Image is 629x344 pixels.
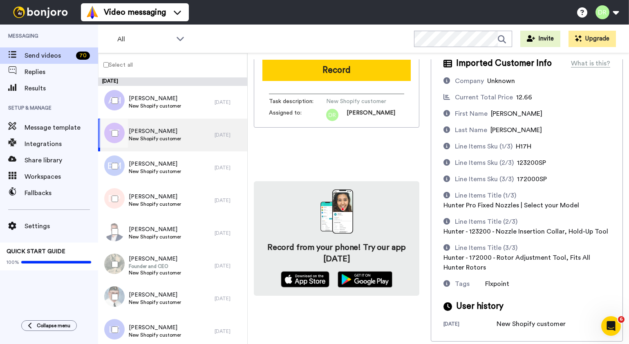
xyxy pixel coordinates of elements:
img: download [320,189,353,234]
div: [DATE] [215,295,243,302]
span: [PERSON_NAME] [129,255,181,263]
span: [PERSON_NAME] [347,109,395,121]
span: H17H [516,143,531,150]
iframe: Intercom live chat [601,316,621,336]
img: bj-logo-header-white.svg [10,7,71,18]
span: Collapse menu [37,322,70,329]
span: New Shopify customer [129,201,181,207]
span: Replies [25,67,98,77]
span: [PERSON_NAME] [129,127,181,135]
span: New Shopify customer [326,97,404,106]
span: New Shopify customer [129,234,181,240]
span: 123200SP [517,160,546,166]
span: 12.66 [516,94,532,101]
img: dr.png [326,109,338,121]
span: New Shopify customer [129,299,181,306]
span: Imported Customer Info [456,57,552,70]
button: Invite [520,31,560,47]
div: Company [455,76,484,86]
div: Last Name [455,125,487,135]
div: Line Items Sku (2/3) [455,158,514,168]
img: vm-color.svg [86,6,99,19]
div: Line Items Sku (1/3) [455,142,513,151]
span: 6 [618,316,625,323]
span: Share library [25,155,98,165]
span: [PERSON_NAME] [129,225,181,234]
span: [PERSON_NAME] [490,127,542,133]
span: Unknown [487,78,515,84]
span: New Shopify customer [129,332,181,338]
span: QUICK START GUIDE [7,249,65,254]
div: [DATE] [215,99,243,106]
div: New Shopify customer [497,319,566,329]
span: Hunter Pro Fixed Nozzles | Select your Model [443,202,579,209]
span: User history [456,300,504,313]
h4: Record from your phone! Try our app [DATE] [262,242,411,265]
span: [PERSON_NAME] [129,160,181,168]
span: Task description : [269,97,326,106]
span: All [117,34,172,44]
div: 70 [76,52,90,60]
span: Video messaging [104,7,166,18]
div: Current Total Price [455,92,513,102]
span: Founder and CEO [129,263,181,270]
span: Assigned to: [269,109,326,121]
span: 172000SP [517,176,547,182]
span: Workspaces [25,172,98,182]
div: [DATE] [215,132,243,138]
button: Record [262,60,411,81]
div: Line Items Title (2/3) [455,217,517,227]
span: [PERSON_NAME] [129,324,181,332]
span: [PERSON_NAME] [129,291,181,299]
div: Tags [455,279,470,289]
span: Settings [25,221,98,231]
span: Hunter - 172000 - Rotor Adjustment Tool, Fits All Hunter Rotors [443,254,590,271]
span: New Shopify customer [129,103,181,109]
span: Flxpoint [485,281,509,287]
div: [DATE] [215,164,243,171]
div: [DATE] [215,328,243,335]
input: Select all [103,62,109,67]
img: appstore [281,271,329,288]
span: [PERSON_NAME] [491,110,542,117]
label: Select all [98,60,133,70]
div: [DATE] [215,263,243,269]
span: Fallbacks [25,188,98,198]
span: Hunter - 123200 - Nozzle Insertion Collar, Hold-Up Tool [443,228,608,235]
span: Integrations [25,139,98,149]
div: What is this? [571,58,610,68]
div: Line Items Title (3/3) [455,243,517,253]
span: New Shopify customer [129,135,181,142]
div: [DATE] [443,321,497,329]
div: First Name [455,109,488,119]
div: Line Items Title (1/3) [455,191,516,200]
div: [DATE] [215,230,243,236]
span: 100% [7,259,19,265]
span: [PERSON_NAME] [129,193,181,201]
span: New Shopify customer [129,168,181,175]
span: New Shopify customer [129,270,181,276]
div: Line Items Sku (3/3) [455,174,514,184]
span: Send videos [25,51,73,61]
span: [PERSON_NAME] [129,94,181,103]
span: Results [25,83,98,93]
button: Collapse menu [21,320,77,331]
div: [DATE] [215,197,243,204]
img: playstore [338,271,393,288]
span: Message template [25,123,98,133]
button: Upgrade [569,31,616,47]
div: [DATE] [98,78,247,86]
